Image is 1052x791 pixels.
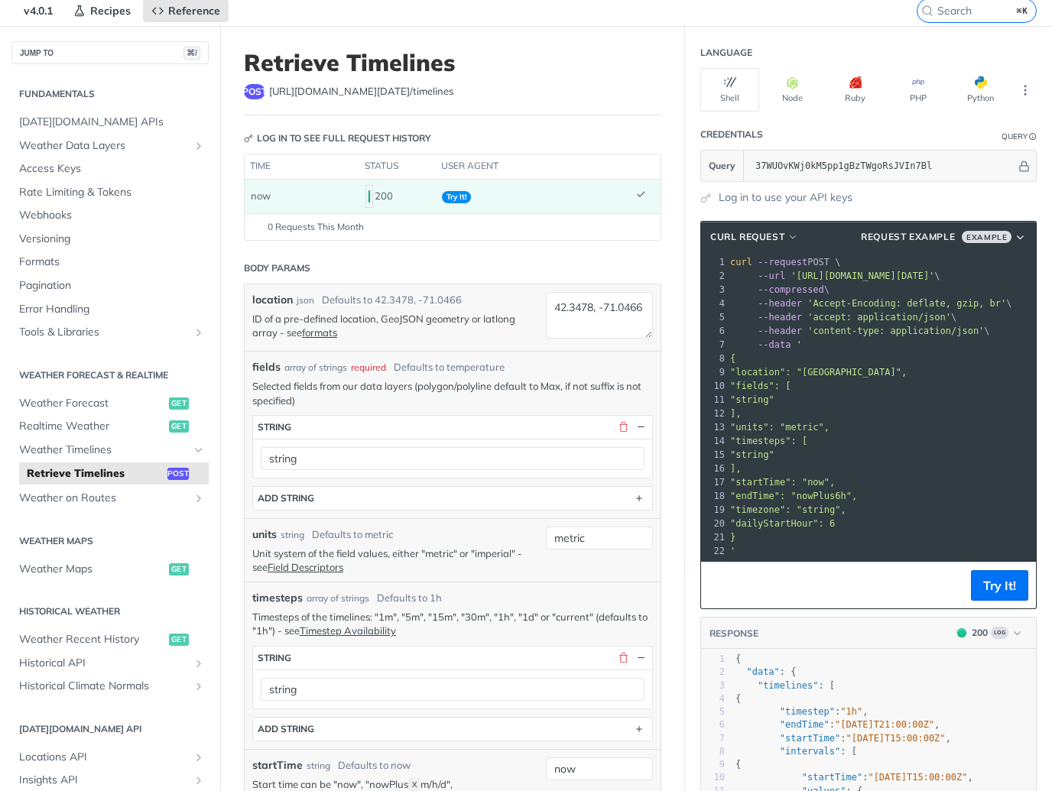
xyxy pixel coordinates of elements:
span: { [735,759,741,770]
div: Defaults to 42.3478, -71.0466 [322,293,462,308]
a: formats [302,326,337,339]
span: "startTime" [802,772,862,783]
div: Defaults to now [338,758,411,773]
label: units [252,527,277,543]
span: 'content-type: application/json' [807,326,984,336]
button: Shell [700,68,759,112]
a: Log in to use your API keys [719,190,852,206]
span: "timelines" [758,680,818,691]
span: "dailyStartHour": 6 [730,518,835,529]
p: Unit system of the field values, either "metric" or "imperial" - see [252,546,538,574]
span: Retrieve Timelines [27,466,164,481]
div: 2 [701,666,725,679]
span: "location": "[GEOGRAPHIC_DATA]", [730,367,907,378]
span: Tools & Libraries [19,325,189,340]
div: string [258,421,291,433]
svg: More ellipsis [1018,83,1032,97]
p: Selected fields from our data layers (polygon/polyline default to Max, if not suffix is not speci... [252,379,653,407]
span: \ [730,298,1012,309]
span: --header [758,312,802,323]
a: Error Handling [11,298,209,321]
h2: [DATE][DOMAIN_NAME] API [11,722,209,736]
div: 19 [701,503,727,517]
button: Hide [634,420,648,434]
span: "string" [730,449,774,460]
button: Hide [1016,158,1032,173]
a: Realtime Weatherget [11,415,209,438]
textarea: 42.3478, -71.0466 [546,292,653,339]
span: '[URL][DOMAIN_NAME][DATE]' [791,271,934,281]
th: user agent [436,154,630,179]
a: Historical Climate NormalsShow subpages for Historical Climate Normals [11,675,209,698]
span: ' [730,546,735,556]
a: Locations APIShow subpages for Locations API [11,746,209,769]
span: ' [797,339,802,350]
span: --url [758,271,785,281]
button: Delete [616,420,630,434]
div: 7 [701,732,725,745]
p: ID of a pre-defined location, GeoJSON geometry or latlong array - see [252,312,538,339]
span: cURL Request [710,230,784,244]
span: Log [991,627,1008,639]
div: 8 [701,745,725,758]
button: string [253,647,652,669]
a: Weather Recent Historyget [11,628,209,651]
button: ADD string [253,718,652,741]
span: Weather Recent History [19,632,165,647]
div: 13 [701,420,727,434]
div: 2 [701,269,727,283]
button: Show subpages for Tools & Libraries [193,326,205,339]
span: Request Example [861,230,955,244]
button: cURL Request [705,229,804,245]
div: 10 [701,771,725,784]
span: 'Accept-Encoding: deflate, gzip, br' [807,298,1006,309]
button: 200200Log [950,625,1028,640]
svg: Search [921,5,933,17]
span: Locations API [19,750,189,765]
a: Weather Mapsget [11,558,209,581]
h2: Fundamentals [11,87,209,101]
span: --request [758,257,807,267]
span: Webhooks [19,208,205,223]
label: startTime [252,757,303,773]
div: 12 [701,407,727,420]
span: curl [730,257,752,267]
span: "units": "metric", [730,422,830,433]
span: Recipes [90,4,131,18]
span: "timezone": "string", [730,504,846,515]
span: Try It! [442,191,471,203]
div: 21 [701,530,727,544]
a: Field Descriptors [268,561,343,573]
a: Webhooks [11,204,209,227]
a: [DATE][DOMAIN_NAME] APIs [11,111,209,134]
div: 1 [701,255,727,269]
button: Show subpages for Historical API [193,657,205,669]
button: More Languages [1014,79,1037,102]
span: "[DATE]T15:00:00Z" [868,772,967,783]
span: Versioning [19,232,205,247]
span: 200 [957,628,966,637]
span: \ [730,284,830,295]
span: timesteps [252,590,303,606]
span: \ [730,312,956,323]
button: RESPONSE [709,626,759,641]
span: "string" [730,394,774,405]
div: 4 [701,297,727,310]
span: Access Keys [19,161,205,177]
span: "fields": [ [730,381,791,391]
span: "timesteps": [ [730,436,807,446]
button: ADD string [253,487,652,510]
button: Clear Example [734,574,755,597]
button: Show subpages for Weather on Routes [193,492,205,504]
span: get [169,420,189,433]
span: X [412,780,417,791]
button: Query [701,151,744,181]
h1: Retrieve Timelines [244,49,661,76]
span: Weather Timelines [19,443,189,458]
div: Defaults to metric [312,527,393,543]
div: json [297,293,314,307]
button: Show subpages for Weather Data Layers [193,140,205,152]
div: 15 [701,448,727,462]
button: Show subpages for Locations API [193,751,205,763]
span: [DATE][DOMAIN_NAME] APIs [19,115,205,130]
